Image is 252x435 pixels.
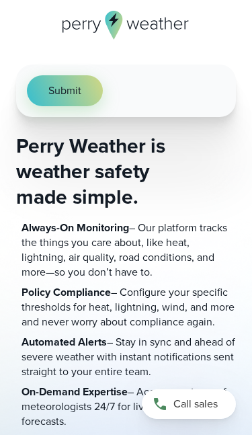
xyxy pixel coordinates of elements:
[22,285,236,329] p: – Configure your specific thresholds for heat, lightning, wind, and more and never worry about co...
[22,284,111,300] strong: Policy Compliance
[142,389,236,419] a: Call sales
[22,335,236,379] p: – Stay in sync and ahead of severe weather with instant notifications sent straight to your entir...
[22,385,236,429] p: – Access our team of meteorologists 24/7 for live guidance and forecasts.
[22,220,129,235] strong: Always-On Monitoring
[22,384,128,399] strong: On-Demand Expertise
[22,334,107,350] strong: Automated Alerts
[16,133,236,210] h2: Perry Weather is weather safety made simple.
[173,397,218,411] span: Call sales
[22,221,236,280] p: – Our platform tracks the things you care about, like heat, lightning, air quality, road conditio...
[27,75,103,106] button: Submit
[48,83,81,98] span: Submit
